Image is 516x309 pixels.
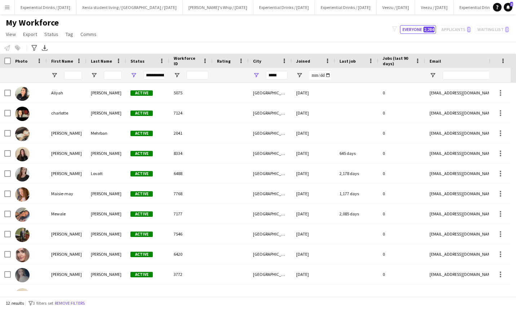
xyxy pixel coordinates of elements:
[292,184,335,203] div: [DATE]
[15,248,30,262] img: Olivia Wilkinson
[15,167,30,182] img: Jess Lovatt
[15,86,30,101] img: Aliyah Wilkinson
[63,30,76,39] a: Tag
[378,264,425,284] div: 0
[249,184,292,203] div: [GEOGRAPHIC_DATA]
[30,44,39,52] app-action-btn: Advanced filters
[187,71,208,80] input: Workforce ID Filter Input
[130,211,153,217] span: Active
[174,72,180,79] button: Open Filter Menu
[378,224,425,244] div: 0
[15,58,27,64] span: Photo
[292,164,335,183] div: [DATE]
[41,30,61,39] a: Status
[86,184,126,203] div: [PERSON_NAME]
[249,264,292,284] div: [GEOGRAPHIC_DATA]
[378,123,425,143] div: 0
[47,103,86,123] div: charlotte
[33,300,53,306] span: 3 filters set
[378,143,425,163] div: 0
[249,164,292,183] div: [GEOGRAPHIC_DATA]
[430,72,436,79] button: Open Filter Menu
[91,72,97,79] button: Open Filter Menu
[423,27,435,32] span: 2,284
[104,71,122,80] input: Last Name Filter Input
[47,244,86,264] div: [PERSON_NAME]
[249,83,292,103] div: [GEOGRAPHIC_DATA]
[183,0,253,14] button: [PERSON_NAME]'s Whip / [DATE]
[6,31,16,37] span: View
[249,123,292,143] div: [GEOGRAPHIC_DATA]
[40,44,49,52] app-action-btn: Export XLSX
[174,55,200,66] span: Workforce ID
[253,0,315,14] button: Experiential Drinks / [DATE]
[378,83,425,103] div: 0
[86,204,126,224] div: [PERSON_NAME]
[249,103,292,123] div: [GEOGRAPHIC_DATA]
[249,285,292,304] div: [GEOGRAPHIC_DATA]
[292,83,335,103] div: [DATE]
[23,31,37,37] span: Export
[454,0,515,14] button: Experiential Drinks / [DATE]
[309,71,331,80] input: Joined Filter Input
[253,58,261,64] span: City
[378,285,425,304] div: 0
[47,83,86,103] div: Aliyah
[130,252,153,257] span: Active
[130,131,153,136] span: Active
[6,17,59,28] span: My Workforce
[335,143,378,163] div: 645 days
[15,107,30,121] img: charlotte Eatherington-Marsh
[510,2,513,6] span: 2
[296,58,310,64] span: Joined
[377,0,415,14] button: Veezu / [DATE]
[335,164,378,183] div: 2,178 days
[44,31,58,37] span: Status
[378,204,425,224] div: 0
[169,103,213,123] div: 7124
[20,30,40,39] a: Export
[15,207,30,222] img: Mewale Mahmoud
[47,123,86,143] div: [PERSON_NAME]
[378,184,425,203] div: 0
[51,58,73,64] span: First Name
[86,224,126,244] div: [PERSON_NAME]
[383,55,412,66] span: Jobs (last 90 days)
[86,264,126,284] div: [PERSON_NAME]
[47,184,86,203] div: Maisie-may
[430,58,441,64] span: Email
[292,264,335,284] div: [DATE]
[292,143,335,163] div: [DATE]
[249,224,292,244] div: [GEOGRAPHIC_DATA]
[292,103,335,123] div: [DATE]
[130,111,153,116] span: Active
[292,285,335,304] div: [DATE]
[86,123,126,143] div: Mehrban
[47,264,86,284] div: [PERSON_NAME]
[169,244,213,264] div: 6420
[504,3,512,12] a: 2
[169,285,213,304] div: 5413
[169,164,213,183] div: 6488
[339,58,356,64] span: Last job
[335,204,378,224] div: 2,085 days
[217,58,231,64] span: Rating
[86,143,126,163] div: [PERSON_NAME]
[249,143,292,163] div: [GEOGRAPHIC_DATA]
[66,31,73,37] span: Tag
[266,71,288,80] input: City Filter Input
[130,72,137,79] button: Open Filter Menu
[169,264,213,284] div: 3772
[292,204,335,224] div: [DATE]
[130,171,153,176] span: Active
[130,272,153,277] span: Active
[77,30,99,39] a: Comms
[292,244,335,264] div: [DATE]
[249,244,292,264] div: [GEOGRAPHIC_DATA]
[130,191,153,197] span: Active
[80,31,97,37] span: Comms
[169,224,213,244] div: 7546
[15,268,30,282] img: Paige Hibbs
[91,58,112,64] span: Last Name
[169,83,213,103] div: 5075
